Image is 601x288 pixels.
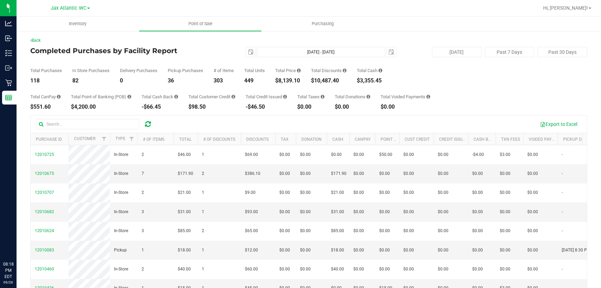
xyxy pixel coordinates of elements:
[302,21,343,27] span: Purchasing
[335,104,370,110] div: $0.00
[36,119,139,129] input: Search...
[5,20,12,27] inline-svg: Analytics
[403,247,414,254] span: $0.00
[246,47,256,57] span: select
[178,209,191,215] span: $31.00
[438,228,448,234] span: $0.00
[472,247,483,254] span: $0.00
[438,247,448,254] span: $0.00
[438,209,448,215] span: $0.00
[126,133,137,145] a: Filter
[279,228,290,234] span: $0.00
[527,170,538,177] span: $0.00
[438,170,448,177] span: $0.00
[142,170,144,177] span: 7
[357,78,382,83] div: $3,355.45
[331,151,342,158] span: $0.00
[120,78,157,83] div: 0
[5,79,12,86] inline-svg: Retail
[381,95,430,99] div: Total Voided Payments
[60,21,96,27] span: Inventory
[74,136,95,141] a: Customer
[30,68,62,73] div: Total Purchases
[474,137,496,142] a: Cash Back
[143,137,164,142] a: # of Items
[279,209,290,215] span: $0.00
[246,137,269,142] a: Discounts
[297,95,324,99] div: Total Taxes
[30,104,61,110] div: $551.60
[332,137,343,142] a: Cash
[178,170,193,177] span: $171.90
[127,95,131,99] i: Sum of the successful, non-voided point-of-banking payment transactions, both via payment termina...
[275,68,301,73] div: Total Price
[300,228,311,234] span: $0.00
[500,266,510,272] span: $0.00
[72,78,110,83] div: 82
[331,266,344,272] span: $40.00
[500,228,510,234] span: $0.00
[57,95,61,99] i: Sum of the successful, non-voided CanPay payment transactions for all purchases in the date range.
[202,209,204,215] span: 1
[5,35,12,42] inline-svg: Inbound
[403,266,414,272] span: $0.00
[353,189,364,196] span: $0.00
[355,137,371,142] a: CanPay
[403,170,414,177] span: $0.00
[438,266,448,272] span: $0.00
[300,247,311,254] span: $0.00
[331,209,344,215] span: $31.00
[357,68,382,73] div: Total Cash
[139,17,262,31] a: Point of Sale
[17,17,139,31] a: Inventory
[353,170,364,177] span: $0.00
[142,266,144,272] span: 2
[36,137,62,142] a: Purchase ID
[168,68,203,73] div: Pickup Purchases
[353,247,364,254] span: $0.00
[500,170,510,177] span: $0.00
[142,104,178,110] div: -$66.45
[381,137,429,142] a: Point of Banking (POB)
[51,5,86,11] span: Jax Atlantic WC
[35,209,54,214] span: 12010682
[114,247,127,254] span: Pickup
[178,266,191,272] span: $40.00
[543,5,588,11] span: Hi, [PERSON_NAME]!
[300,170,311,177] span: $0.00
[527,189,538,196] span: $0.00
[300,266,311,272] span: $0.00
[379,228,390,234] span: $0.00
[311,68,346,73] div: Total Discounts
[501,137,520,142] a: Txn Fees
[562,170,563,177] span: -
[202,247,204,254] span: 1
[331,228,344,234] span: $85.00
[472,189,483,196] span: $0.00
[71,95,131,99] div: Total Point of Banking (POB)
[403,189,414,196] span: $0.00
[35,228,54,233] span: 12010624
[275,78,301,83] div: $8,139.10
[142,151,144,158] span: 2
[244,78,265,83] div: 449
[35,267,54,271] span: 12010460
[562,151,563,158] span: -
[353,209,364,215] span: $0.00
[214,78,234,83] div: 303
[485,47,535,57] button: Past 7 Days
[3,261,13,280] p: 08:18 PM EDT
[245,266,258,272] span: $60.00
[472,170,483,177] span: $0.00
[120,68,157,73] div: Delivery Purchases
[114,266,128,272] span: In-Store
[30,78,62,83] div: 118
[472,266,483,272] span: $0.00
[214,68,234,73] div: # of Items
[245,189,256,196] span: $9.00
[72,68,110,73] div: In Store Purchases
[472,228,483,234] span: $0.00
[114,151,128,158] span: In-Store
[562,266,563,272] span: -
[297,104,324,110] div: $0.00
